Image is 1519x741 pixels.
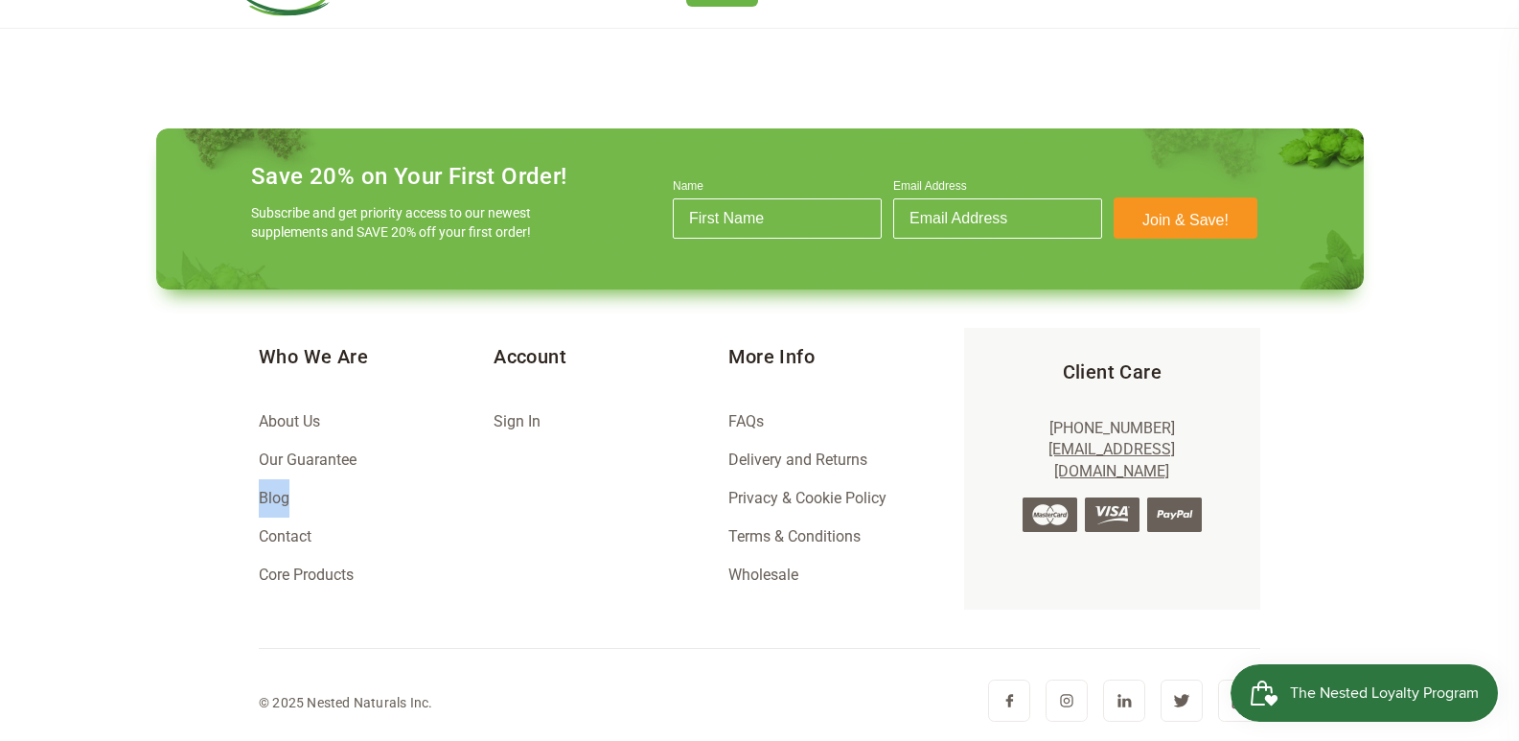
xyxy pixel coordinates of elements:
[893,198,1102,239] input: Email Address
[1023,498,1202,532] img: credit-cards.png
[1049,419,1175,437] a: [PHONE_NUMBER]
[1231,664,1500,722] iframe: Button to open loyalty program pop-up
[1048,440,1175,479] a: [EMAIL_ADDRESS][DOMAIN_NAME]
[728,566,798,584] a: Wholesale
[251,203,539,242] p: Subscribe and get priority access to our newest supplements and SAVE 20% off your first order!
[259,489,289,507] a: Blog
[728,451,867,469] a: Delivery and Returns
[259,691,432,714] div: © 2025 Nested Naturals Inc.
[259,343,494,370] h5: Who We Are
[494,343,728,370] h5: Account
[259,527,311,545] a: Contact
[1114,197,1257,239] button: Join & Save!
[995,359,1230,385] h5: Client Care
[259,566,354,584] a: Core Products
[259,451,357,469] a: Our Guarantee
[728,527,861,545] a: Terms & Conditions
[728,412,764,430] a: FAQs
[251,163,567,190] h4: Save 20% on Your First Order!
[494,412,541,430] a: Sign In
[673,179,882,198] label: Name
[728,489,886,507] a: Privacy & Cookie Policy
[259,412,320,430] a: About Us
[893,179,1102,198] label: Email Address
[728,343,963,370] h5: More Info
[673,198,882,239] input: First Name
